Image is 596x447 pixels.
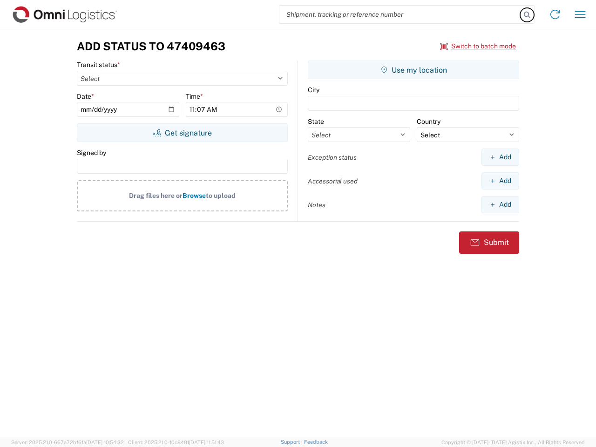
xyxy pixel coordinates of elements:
[304,439,328,445] a: Feedback
[86,440,124,445] span: [DATE] 10:54:32
[440,39,516,54] button: Switch to batch mode
[189,440,224,445] span: [DATE] 11:51:43
[279,6,521,23] input: Shipment, tracking or reference number
[417,117,440,126] label: Country
[281,439,304,445] a: Support
[128,440,224,445] span: Client: 2025.21.0-f0c8481
[308,117,324,126] label: State
[77,149,106,157] label: Signed by
[77,61,120,69] label: Transit status
[77,92,94,101] label: Date
[206,192,236,199] span: to upload
[481,172,519,190] button: Add
[77,123,288,142] button: Get signature
[11,440,124,445] span: Server: 2025.21.0-667a72bf6fa
[308,177,358,185] label: Accessorial used
[481,196,519,213] button: Add
[481,149,519,166] button: Add
[308,201,325,209] label: Notes
[129,192,183,199] span: Drag files here or
[77,40,225,53] h3: Add Status to 47409463
[183,192,206,199] span: Browse
[441,438,585,447] span: Copyright © [DATE]-[DATE] Agistix Inc., All Rights Reserved
[308,86,319,94] label: City
[459,231,519,254] button: Submit
[186,92,203,101] label: Time
[308,61,519,79] button: Use my location
[308,153,357,162] label: Exception status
